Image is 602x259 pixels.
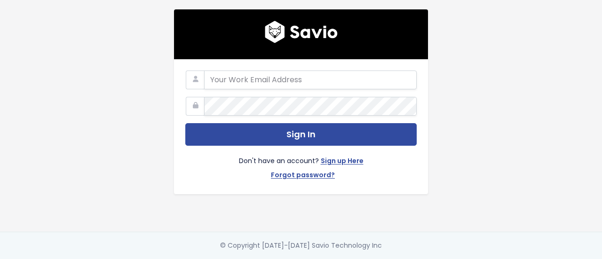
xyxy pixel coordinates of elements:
a: Forgot password? [271,169,335,183]
div: © Copyright [DATE]-[DATE] Savio Technology Inc [220,240,382,251]
img: logo600x187.a314fd40982d.png [265,21,338,43]
button: Sign In [185,123,417,146]
div: Don't have an account? [185,146,417,182]
a: Sign up Here [321,155,364,169]
input: Your Work Email Address [204,71,417,89]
